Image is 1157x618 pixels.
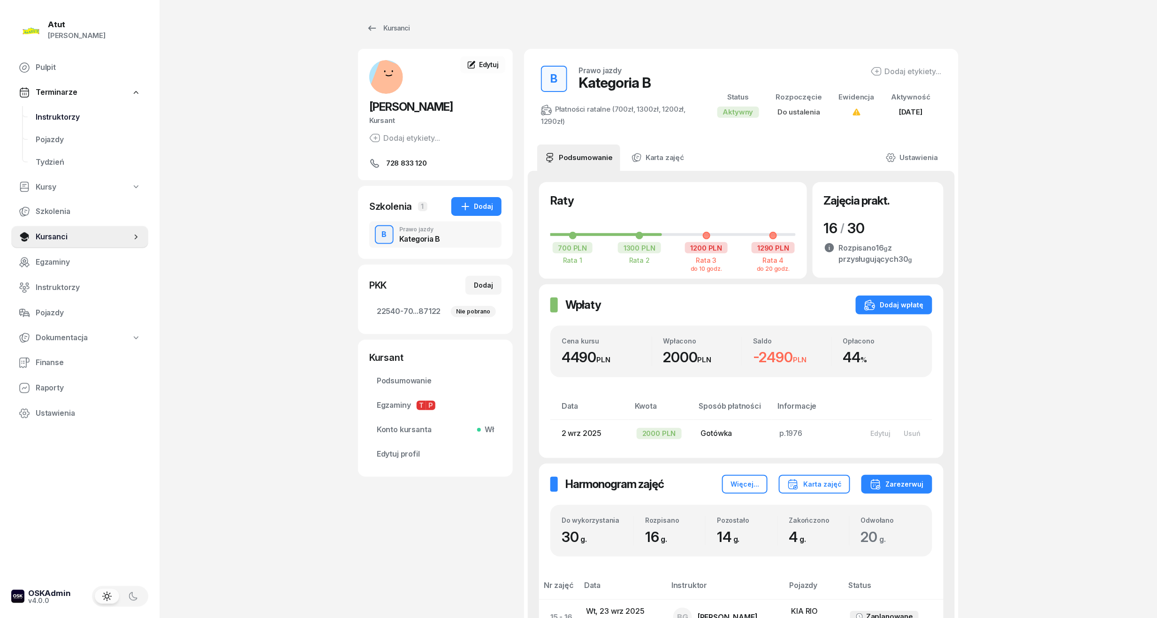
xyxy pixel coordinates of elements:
a: Podsumowanie [369,370,502,392]
div: Odwołano [861,516,921,524]
div: Karta zajęć [787,479,842,490]
th: Data [550,400,629,420]
a: Raporty [11,377,148,399]
div: Usuń [904,429,921,437]
button: Dodaj [451,197,502,216]
span: 1 [418,202,427,211]
a: Ustawienia [11,402,148,425]
th: Status [843,579,944,599]
span: Edytuj profil [377,448,494,460]
div: 2000 [663,349,742,366]
small: PLN [793,355,807,364]
div: 1300 PLN [618,242,661,253]
small: g. [733,534,740,544]
span: Egzaminy [36,256,141,268]
a: 22540-70...87122Nie pobrano [369,300,502,323]
div: 2000 PLN [637,428,682,439]
button: Usuń [897,426,927,441]
div: Rata 4 [751,256,796,264]
div: do 20 godz. [751,265,796,272]
div: Nie pobrano [451,306,496,317]
a: Szkolenia [11,200,148,223]
div: Saldo [753,337,831,345]
span: 30 [562,528,592,545]
div: 4490 [562,349,652,366]
div: KIA RIO [792,605,836,618]
div: Aktywny [717,107,759,118]
span: Ustawienia [36,407,141,420]
th: Data [578,579,666,599]
span: Kursy [36,181,56,193]
div: v4.0.0 [28,597,71,604]
button: Dodaj etykiety... [369,132,440,144]
div: Dodaj [460,201,493,212]
small: g. [581,534,587,544]
span: P [426,401,435,410]
span: p.1976 [779,428,802,438]
a: Finanse [11,351,148,374]
span: Wł [481,424,494,436]
div: Kategoria B [399,235,440,243]
span: 30 [847,220,865,237]
div: Opłacono [843,337,921,345]
div: Rata 2 [617,256,662,264]
span: 16 [645,528,672,545]
h2: Raty [550,193,574,208]
div: Dodaj wpłatę [864,299,924,311]
span: Konto kursanta [377,424,494,436]
span: Kursanci [36,231,131,243]
span: Terminarze [36,86,77,99]
a: Dokumentacja [11,327,148,349]
div: Kategoria B [578,74,651,91]
th: Informacje [772,400,856,420]
a: Karta zajęć [624,145,692,171]
div: Prawo jazdy [578,67,622,74]
a: Instruktorzy [28,106,148,129]
button: Dodaj [465,276,502,295]
div: Dodaj [474,280,493,291]
span: Pojazdy [36,134,141,146]
span: Szkolenia [36,206,141,218]
div: Płatności ratalne (700zł, 1300zł, 1200zł, 1290zł) [541,103,695,128]
span: Edytuj [479,61,499,69]
div: do 10 godz. [684,265,729,272]
span: Do ustalenia [777,107,820,116]
small: g. [799,534,806,544]
span: 22540-70...87122 [377,305,494,318]
div: [DATE] [891,106,930,118]
div: Więcej... [731,479,759,490]
span: 20 [861,528,891,545]
div: Rozpoczęcie [776,91,822,103]
div: Rata 3 [684,256,729,264]
div: 1290 PLN [752,242,795,253]
div: Kursant [369,351,502,364]
div: Kursant [369,114,502,127]
div: Szkolenia [369,200,412,213]
div: 700 PLN [553,242,593,253]
small: g [908,256,913,263]
div: Rata 1 [550,256,595,264]
div: Prawo jazdy [399,227,440,232]
button: Zarezerwuj [861,475,932,494]
div: B [378,227,391,243]
th: Sposób płatności [693,400,772,420]
span: 728 833 120 [386,158,427,169]
div: Rozpisano z przysługujących [839,242,932,265]
div: 1200 PLN [685,242,728,253]
button: Edytuj [864,426,897,441]
span: Egzaminy [377,399,494,412]
small: g. [879,534,886,544]
div: Zarezerwuj [870,479,924,490]
small: g [884,245,888,252]
button: B [541,66,567,92]
a: Podsumowanie [537,145,620,171]
button: Karta zajęć [779,475,850,494]
span: T [417,401,426,410]
small: PLN [596,355,610,364]
img: logo-xs-dark@2x.png [11,590,24,603]
a: Pulpit [11,56,148,79]
div: Aktywność [891,91,930,103]
div: Gotówka [701,427,765,440]
a: EgzaminyTP [369,394,502,417]
span: 4 [789,528,811,545]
